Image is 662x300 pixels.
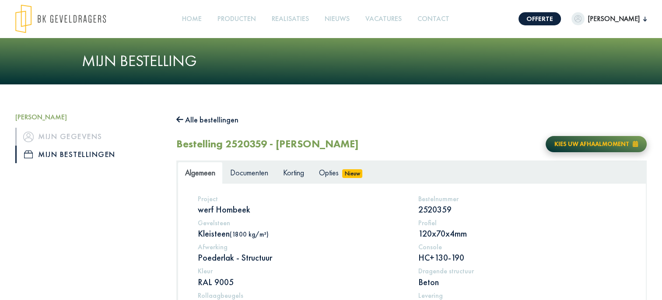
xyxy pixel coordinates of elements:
button: Alle bestellingen [176,113,238,127]
p: HC+130-190 [418,252,626,263]
h5: Kleur [198,267,405,275]
p: RAL 9005 [198,276,405,288]
h5: Console [418,243,626,251]
button: Kies uw afhaalmoment [546,136,647,152]
a: Realisaties [268,9,312,29]
img: icon [23,132,34,142]
ul: Tabs [178,162,645,183]
a: Nieuws [321,9,353,29]
h5: Profiel [418,219,626,227]
a: Producten [214,9,259,29]
p: Kleisteen [198,228,405,239]
button: [PERSON_NAME] [571,12,647,25]
h5: Project [198,195,405,203]
h5: Dragende structuur [418,267,626,275]
h1: Mijn bestelling [82,52,581,70]
h5: Rollaagbeugels [198,291,405,300]
p: 120x70x4mm [418,228,626,239]
p: Poederlak - Structuur [198,252,405,263]
h5: Afwerking [198,243,405,251]
a: iconMijn gegevens [15,128,163,145]
a: Contact [414,9,453,29]
img: logo [15,4,106,33]
a: Home [179,9,205,29]
img: icon [24,150,33,158]
span: Algemeen [185,167,215,178]
a: iconMijn bestellingen [15,146,163,163]
span: Nieuw [342,169,362,178]
span: [PERSON_NAME] [585,14,643,24]
img: dummypic.png [571,12,585,25]
h5: Gevelsteen [198,219,405,227]
span: Documenten [230,167,268,178]
h5: Levering [418,291,626,300]
p: werf Hombeek [198,204,405,215]
span: Kies uw afhaalmoment [554,140,629,148]
span: Korting [283,167,304,178]
h5: Bestelnummer [418,195,626,203]
p: Beton [418,276,626,288]
span: (1800 kg/m³) [230,230,269,238]
a: Vacatures [362,9,405,29]
span: Opties [319,167,339,178]
h5: [PERSON_NAME] [15,113,163,121]
h2: Bestelling 2520359 - [PERSON_NAME] [176,138,359,150]
a: Offerte [518,12,561,25]
p: 2520359 [418,204,626,215]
